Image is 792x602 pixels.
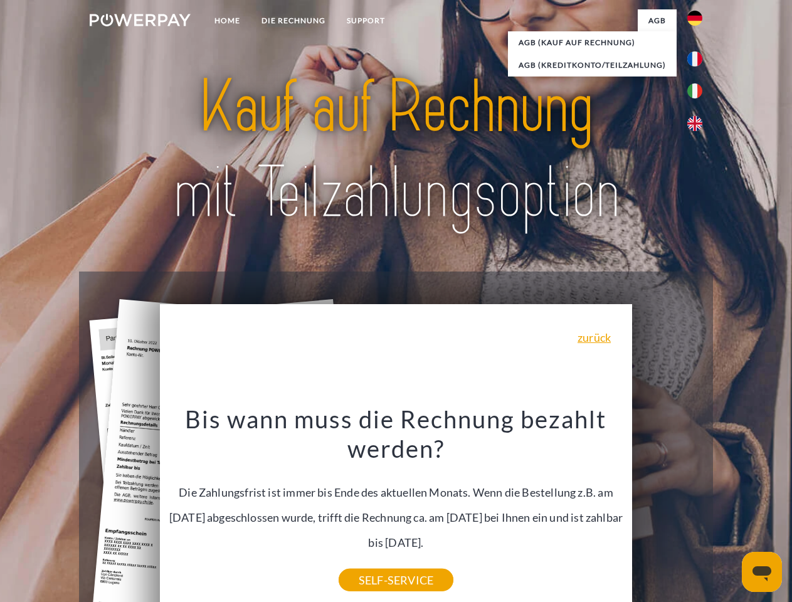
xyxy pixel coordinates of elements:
[742,552,782,592] iframe: Schaltfläche zum Öffnen des Messaging-Fensters
[508,54,677,77] a: AGB (Kreditkonto/Teilzahlung)
[687,51,702,66] img: fr
[251,9,336,32] a: DIE RECHNUNG
[687,116,702,131] img: en
[204,9,251,32] a: Home
[336,9,396,32] a: SUPPORT
[687,83,702,98] img: it
[120,60,672,240] img: title-powerpay_de.svg
[167,404,625,464] h3: Bis wann muss die Rechnung bezahlt werden?
[687,11,702,26] img: de
[90,14,191,26] img: logo-powerpay-white.svg
[638,9,677,32] a: agb
[578,332,611,343] a: zurück
[508,31,677,54] a: AGB (Kauf auf Rechnung)
[339,569,453,591] a: SELF-SERVICE
[167,404,625,580] div: Die Zahlungsfrist ist immer bis Ende des aktuellen Monats. Wenn die Bestellung z.B. am [DATE] abg...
